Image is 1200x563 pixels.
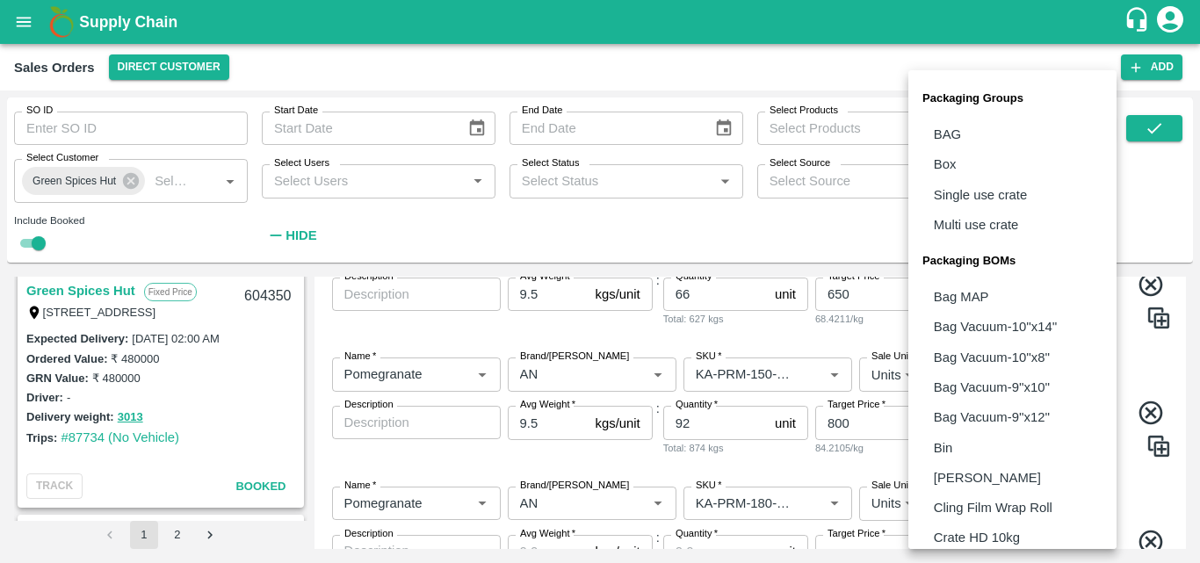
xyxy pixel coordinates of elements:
p: Bin [934,438,952,458]
li: Packaging BOMs [908,240,1117,282]
p: Cling Film Wrap Roll [934,498,1052,517]
p: Box [934,155,957,174]
p: Single use crate [934,185,1027,205]
p: [PERSON_NAME] [934,468,1041,487]
p: Bag Vacuum-10''x14'' [934,317,1058,336]
p: Bag Vacuum-9''x12'' [934,408,1050,427]
p: Bag Vacuum-9''x10'' [934,378,1050,397]
p: BAG [934,125,961,144]
p: Bag Vacuum-10''x8'' [934,348,1050,367]
p: Multi use crate [934,215,1019,235]
li: Packaging Groups [908,77,1117,119]
p: Bag MAP [934,287,989,307]
p: Crate HD 10kg [934,528,1020,547]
